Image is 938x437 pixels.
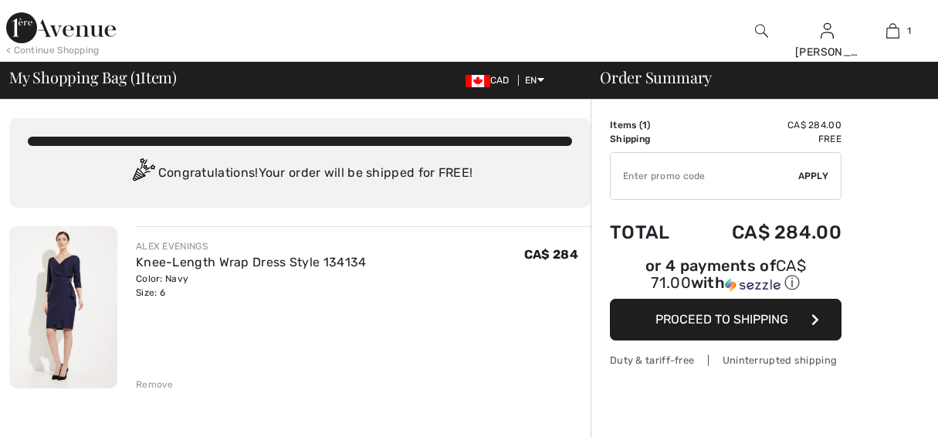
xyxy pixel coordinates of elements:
td: Total [610,206,692,259]
img: 1ère Avenue [6,12,116,43]
span: 1 [135,66,141,86]
img: Sezzle [725,278,781,292]
div: or 4 payments ofCA$ 71.00withSezzle Click to learn more about Sezzle [610,259,841,299]
span: Apply [798,169,829,183]
img: Knee-Length Wrap Dress Style 134134 [9,226,117,388]
span: CA$ 71.00 [651,256,806,292]
div: or 4 payments of with [610,259,841,293]
div: Order Summary [581,69,929,85]
td: Shipping [610,132,692,146]
img: Canadian Dollar [466,75,490,87]
input: Promo code [611,153,798,199]
a: Sign In [821,23,834,38]
a: Knee-Length Wrap Dress Style 134134 [136,255,367,269]
div: Duty & tariff-free | Uninterrupted shipping [610,353,841,368]
img: My Bag [886,22,899,40]
img: search the website [755,22,768,40]
div: Remove [136,378,174,391]
td: CA$ 284.00 [692,118,841,132]
span: CA$ 284 [524,247,578,262]
span: Proceed to Shipping [655,312,788,327]
td: Items ( ) [610,118,692,132]
div: Color: Navy Size: 6 [136,272,367,300]
span: My Shopping Bag ( Item) [9,69,177,85]
span: 1 [642,120,647,130]
img: My Info [821,22,834,40]
span: CAD [466,75,516,86]
td: CA$ 284.00 [692,206,841,259]
div: ALEX EVENINGS [136,239,367,253]
a: 1 [861,22,925,40]
button: Proceed to Shipping [610,299,841,340]
span: EN [525,75,544,86]
div: Congratulations! Your order will be shipped for FREE! [28,158,572,189]
span: 1 [907,24,911,38]
td: Free [692,132,841,146]
img: Congratulation2.svg [127,158,158,189]
div: [PERSON_NAME] [795,44,859,60]
div: < Continue Shopping [6,43,100,57]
